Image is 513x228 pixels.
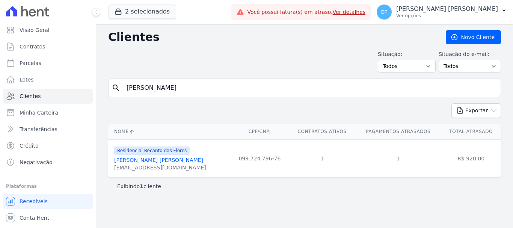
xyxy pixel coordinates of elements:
[3,105,93,120] a: Minha Carteira
[20,142,39,149] span: Crédito
[3,23,93,38] a: Visão Geral
[20,59,41,67] span: Parcelas
[20,159,53,166] span: Negativação
[371,2,513,23] button: EP [PERSON_NAME] [PERSON_NAME] Ver opções
[3,155,93,170] a: Negativação
[3,194,93,209] a: Recebíveis
[3,72,93,87] a: Lotes
[333,9,366,15] a: Ver detalhes
[6,182,90,191] div: Plataformas
[108,30,434,44] h2: Clientes
[3,39,93,54] a: Contratos
[378,50,436,58] label: Situação:
[396,5,498,13] p: [PERSON_NAME] [PERSON_NAME]
[20,109,58,116] span: Minha Carteira
[117,183,161,190] p: Exibindo cliente
[108,124,231,139] th: Nome
[441,124,501,139] th: Total Atrasado
[20,43,45,50] span: Contratos
[3,56,93,71] a: Parcelas
[441,139,501,177] td: R$ 920,00
[381,9,387,15] span: EP
[3,122,93,137] a: Transferências
[108,5,176,19] button: 2 selecionados
[231,139,289,177] td: 099.724.796-76
[247,8,365,16] span: Você possui fatura(s) em atraso.
[3,210,93,225] a: Conta Hent
[451,103,501,118] button: Exportar
[3,138,93,153] a: Crédito
[20,125,57,133] span: Transferências
[231,124,289,139] th: CPF/CNPJ
[20,76,34,83] span: Lotes
[355,139,441,177] td: 1
[114,157,203,163] a: [PERSON_NAME] [PERSON_NAME]
[114,146,190,155] span: Residencial Recanto das Flores
[396,13,498,19] p: Ver opções
[20,198,48,205] span: Recebíveis
[3,89,93,104] a: Clientes
[20,214,49,222] span: Conta Hent
[289,124,355,139] th: Contratos Ativos
[439,50,501,58] label: Situação do e-mail:
[289,139,355,177] td: 1
[140,183,143,189] b: 1
[122,80,498,95] input: Buscar por nome, CPF ou e-mail
[20,92,41,100] span: Clientes
[114,164,206,171] div: [EMAIL_ADDRESS][DOMAIN_NAME]
[355,124,441,139] th: Pagamentos Atrasados
[446,30,501,44] a: Novo Cliente
[20,26,50,34] span: Visão Geral
[112,83,121,92] i: search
